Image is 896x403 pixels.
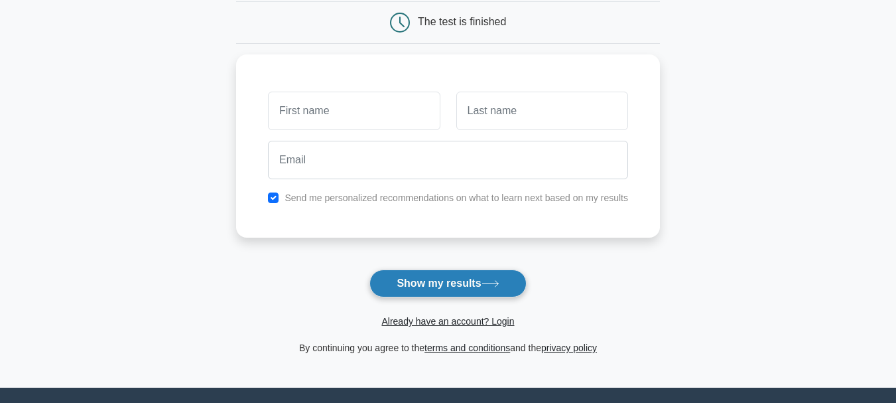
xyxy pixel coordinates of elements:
[228,340,668,356] div: By continuing you agree to the and the
[369,270,526,297] button: Show my results
[418,16,506,27] div: The test is finished
[456,92,628,130] input: Last name
[424,343,510,353] a: terms and conditions
[541,343,597,353] a: privacy policy
[268,92,440,130] input: First name
[381,316,514,327] a: Already have an account? Login
[268,141,628,179] input: Email
[285,193,628,203] label: Send me personalized recommendations on what to learn next based on my results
